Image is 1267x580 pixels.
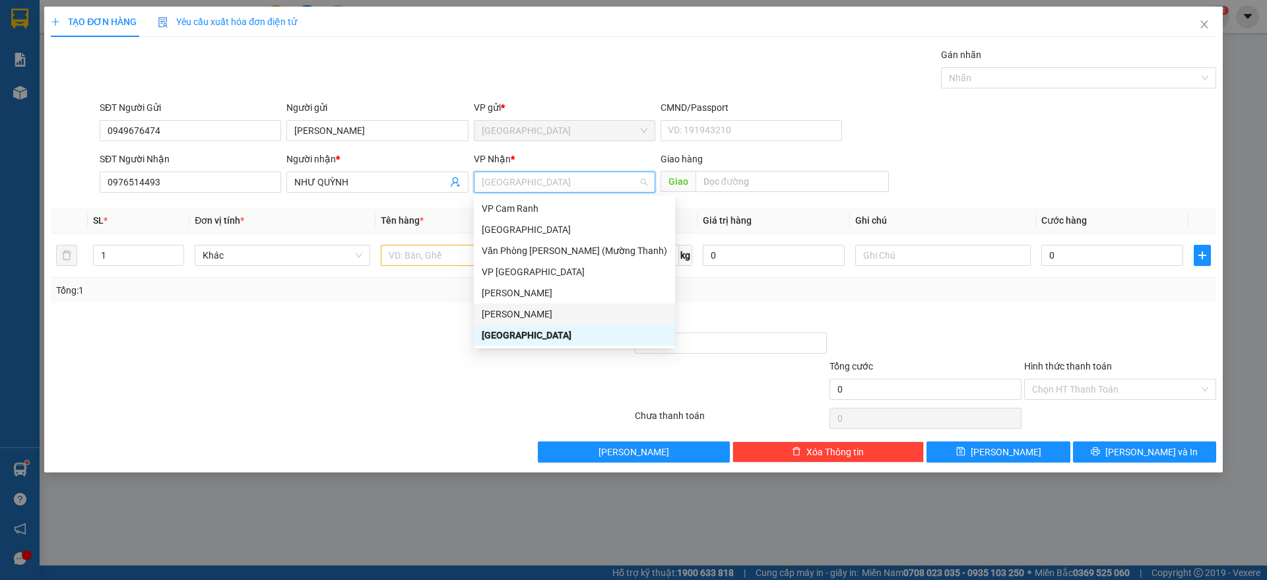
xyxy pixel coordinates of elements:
img: logo.jpg [16,16,82,82]
div: SĐT Người Nhận [100,152,281,166]
input: Dọc đường [696,171,889,192]
div: Phạm Ngũ Lão [474,304,675,325]
span: SL [93,215,104,226]
div: VP Cam Ranh [474,198,675,219]
div: [PERSON_NAME] [482,307,667,321]
div: CMND/Passport [661,100,842,115]
span: Nha Trang [482,172,647,192]
span: [PERSON_NAME] và In [1105,445,1198,459]
input: Ghi Chú [855,245,1031,266]
label: Gán nhãn [941,49,981,60]
input: VD: Bàn, Ghế [381,245,556,266]
button: delete [56,245,77,266]
b: BIÊN NHẬN GỬI HÀNG [85,19,127,104]
div: Văn Phòng [PERSON_NAME] (Mường Thanh) [482,243,667,258]
span: Giá trị hàng [703,215,752,226]
img: icon [158,17,168,28]
div: SĐT Người Gửi [100,100,281,115]
button: plus [1194,245,1211,266]
span: Nha Trang [482,121,647,141]
span: plus [51,17,60,26]
span: Yêu cầu xuất hóa đơn điện tử [158,16,297,27]
div: Văn Phòng Trần Phú (Mường Thanh) [474,240,675,261]
span: Giao hàng [661,154,703,164]
span: Xóa Thông tin [806,445,864,459]
span: delete [792,447,801,457]
span: kg [679,245,692,266]
div: Người nhận [286,152,468,166]
li: (c) 2017 [111,63,181,79]
img: logo.jpg [143,16,175,48]
span: [PERSON_NAME] [599,445,669,459]
div: VP Cam Ranh [482,201,667,216]
span: Tên hàng [381,215,424,226]
b: [PERSON_NAME] [16,85,75,147]
span: Giao [661,171,696,192]
div: VP [GEOGRAPHIC_DATA] [482,265,667,279]
div: Người gửi [286,100,468,115]
div: Lê Hồng Phong [474,282,675,304]
div: [GEOGRAPHIC_DATA] [482,222,667,237]
button: save[PERSON_NAME] [926,441,1070,463]
span: Đơn vị tính [195,215,244,226]
label: Hình thức thanh toán [1024,361,1112,371]
div: VP gửi [474,100,655,115]
div: [PERSON_NAME] [482,286,667,300]
span: Khác [203,245,362,265]
span: user-add [450,177,461,187]
div: VP Ninh Hòa [474,261,675,282]
span: Cước hàng [1041,215,1087,226]
th: Ghi chú [850,208,1036,234]
div: Nha Trang [474,325,675,346]
input: 0 [703,245,845,266]
span: close [1199,19,1210,30]
button: printer[PERSON_NAME] và In [1073,441,1216,463]
div: [GEOGRAPHIC_DATA] [482,328,667,342]
span: VP Nhận [474,154,511,164]
button: [PERSON_NAME] [538,441,730,463]
span: save [956,447,965,457]
span: plus [1194,250,1210,261]
div: Tổng: 1 [56,283,489,298]
div: Đà Lạt [474,219,675,240]
button: deleteXóa Thông tin [732,441,925,463]
span: printer [1091,447,1100,457]
div: Chưa thanh toán [633,408,828,432]
span: [PERSON_NAME] [971,445,1041,459]
button: Close [1186,7,1223,44]
b: [DOMAIN_NAME] [111,50,181,61]
span: Tổng cước [829,361,873,371]
span: TẠO ĐƠN HÀNG [51,16,137,27]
